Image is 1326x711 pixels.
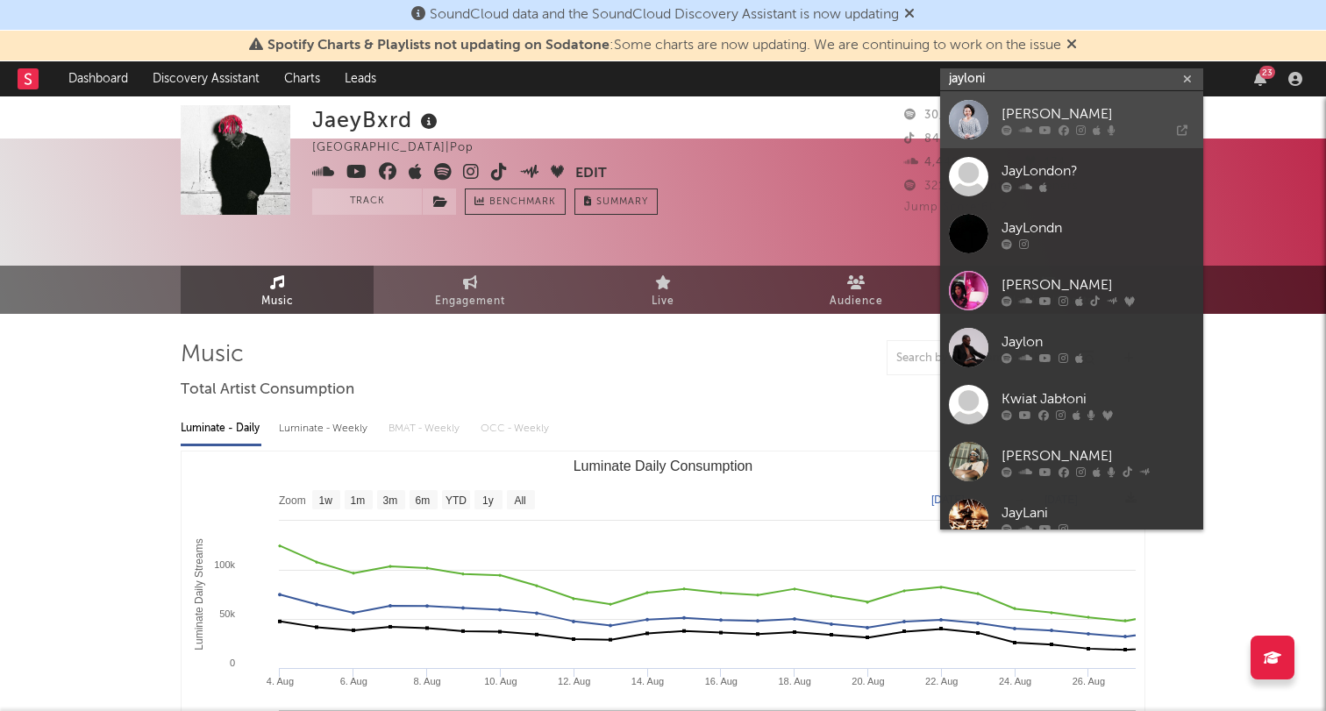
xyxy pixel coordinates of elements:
[940,205,1203,262] a: JayLondn
[940,262,1203,319] a: [PERSON_NAME]
[925,676,958,686] text: 22. Aug
[413,676,440,686] text: 8. Aug
[940,490,1203,547] a: JayLani
[574,459,753,473] text: Luminate Daily Consumption
[558,676,590,686] text: 12. Aug
[1002,445,1194,466] div: [PERSON_NAME]
[279,494,306,507] text: Zoom
[1073,676,1105,686] text: 26. Aug
[383,494,398,507] text: 3m
[351,494,366,507] text: 1m
[219,608,235,619] text: 50k
[193,538,205,650] text: Luminate Daily Streams
[575,163,607,185] button: Edit
[574,188,658,215] button: Summary
[904,8,915,22] span: Dismiss
[705,676,738,686] text: 16. Aug
[830,291,883,312] span: Audience
[319,494,333,507] text: 1w
[1002,103,1194,124] div: [PERSON_NAME]
[759,266,952,314] a: Audience
[852,676,884,686] text: 20. Aug
[416,494,431,507] text: 6m
[181,414,261,444] div: Luminate - Daily
[279,414,371,444] div: Luminate - Weekly
[140,61,272,96] a: Discovery Assistant
[56,61,140,96] a: Dashboard
[904,202,1008,213] span: Jump Score: 60.2
[482,494,494,507] text: 1y
[940,319,1203,376] a: Jaylon
[435,291,505,312] span: Engagement
[888,352,1073,366] input: Search by song name or URL
[230,658,235,668] text: 0
[1002,331,1194,352] div: Jaylon
[940,68,1203,90] input: Search for artists
[940,433,1203,490] a: [PERSON_NAME]
[181,380,354,401] span: Total Artist Consumption
[1002,160,1194,181] div: JayLondon?
[1002,502,1194,523] div: JayLani
[904,157,959,168] span: 4,440
[430,8,899,22] span: SoundCloud data and the SoundCloud Discovery Assistant is now updating
[272,61,332,96] a: Charts
[1002,217,1194,238] div: JayLondn
[465,188,566,215] a: Benchmark
[1066,39,1077,53] span: Dismiss
[1002,274,1194,295] div: [PERSON_NAME]
[940,91,1203,148] a: [PERSON_NAME]
[652,291,674,312] span: Live
[181,266,374,314] a: Music
[484,676,517,686] text: 10. Aug
[267,39,610,53] span: Spotify Charts & Playlists not updating on Sodatone
[904,133,967,145] span: 84,900
[514,494,525,507] text: All
[940,148,1203,205] a: JayLondon?
[214,559,235,570] text: 100k
[904,181,1079,192] span: 321,040 Monthly Listeners
[261,291,294,312] span: Music
[267,676,294,686] text: 4. Aug
[931,494,965,506] text: [DATE]
[446,494,467,507] text: YTD
[332,61,389,96] a: Leads
[489,192,556,213] span: Benchmark
[312,138,494,159] div: [GEOGRAPHIC_DATA] | Pop
[1259,66,1275,79] div: 23
[940,376,1203,433] a: Kwiat Jabłoni
[999,676,1031,686] text: 24. Aug
[596,197,648,207] span: Summary
[1002,388,1194,409] div: Kwiat Jabłoni
[1254,72,1266,86] button: 23
[567,266,759,314] a: Live
[312,188,422,215] button: Track
[631,676,664,686] text: 14. Aug
[778,676,810,686] text: 18. Aug
[340,676,367,686] text: 6. Aug
[374,266,567,314] a: Engagement
[267,39,1061,53] span: : Some charts are now updating. We are continuing to work on the issue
